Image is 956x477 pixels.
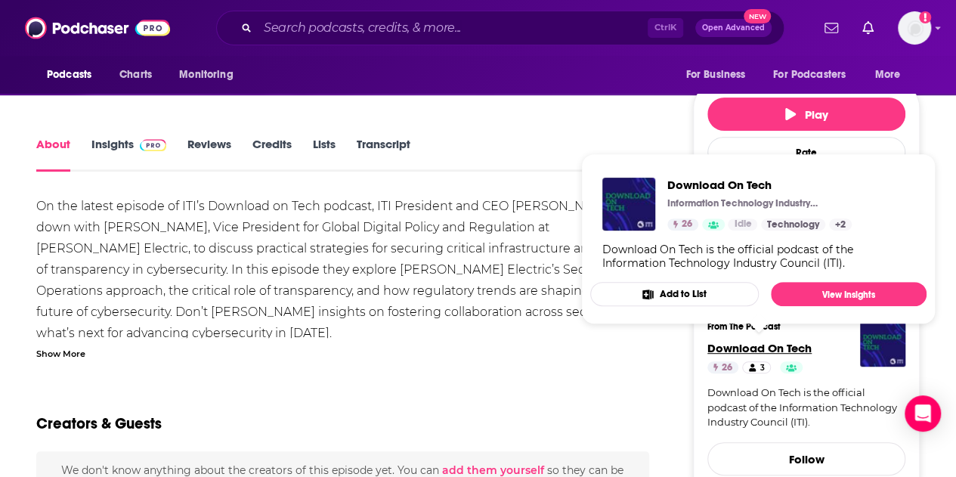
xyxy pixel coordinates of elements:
a: Reviews [187,137,231,172]
button: Follow [707,442,905,475]
button: open menu [169,60,252,89]
a: Idle [728,218,757,231]
a: Lists [313,137,336,172]
span: Open Advanced [702,24,765,32]
a: InsightsPodchaser Pro [91,137,166,172]
a: Technology [761,218,825,231]
a: Show notifications dropdown [856,15,880,41]
button: Show profile menu [898,11,931,45]
p: Information Technology Industry Council [667,197,818,209]
div: Download On Tech is the official podcast of the Information Technology Industry Council (ITI). [602,243,914,270]
span: Logged in as gmalloy [898,11,931,45]
img: Download On Tech [860,321,905,367]
a: Transcript [357,137,410,172]
a: Charts [110,60,161,89]
button: open menu [675,60,764,89]
button: Add to List [590,282,759,306]
h2: Creators & Guests [36,414,162,433]
a: 26 [707,361,738,373]
a: +2 [829,218,852,231]
input: Search podcasts, credits, & more... [258,16,648,40]
a: Show notifications dropdown [818,15,844,41]
span: For Business [685,64,745,85]
span: 26 [682,217,692,232]
svg: Add a profile image [919,11,931,23]
span: Play [785,107,828,122]
button: open menu [865,60,920,89]
img: User Profile [898,11,931,45]
img: Download On Tech [602,178,655,231]
span: 26 [722,361,732,376]
span: New [744,9,771,23]
a: 3 [742,361,771,373]
a: Download On Tech [667,178,852,192]
button: add them yourself [442,464,544,476]
span: Charts [119,64,152,85]
span: Idle [734,217,751,232]
div: Search podcasts, credits, & more... [216,11,784,45]
span: Ctrl K [648,18,683,38]
div: Open Intercom Messenger [905,395,941,432]
a: Download On Tech is the official podcast of the Information Technology Industry Council (ITI). [707,386,905,430]
button: Play [707,98,905,131]
span: More [875,64,901,85]
span: 3 [760,361,764,376]
img: Podchaser - Follow, Share and Rate Podcasts [25,14,170,42]
span: Podcasts [47,64,91,85]
a: 26 [667,218,698,231]
div: Rate [707,137,905,168]
a: Download On Tech [707,341,812,355]
a: About [36,137,70,172]
a: Credits [252,137,292,172]
button: open menu [36,60,111,89]
span: For Podcasters [773,64,846,85]
span: Monitoring [179,64,233,85]
button: open menu [763,60,868,89]
img: Podchaser Pro [140,139,166,151]
a: View Insights [771,282,927,306]
button: Open AdvancedNew [695,19,772,37]
div: On the latest episode of ITI’s Download on Tech podcast, ITI President and CEO [PERSON_NAME] sits... [36,196,649,344]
